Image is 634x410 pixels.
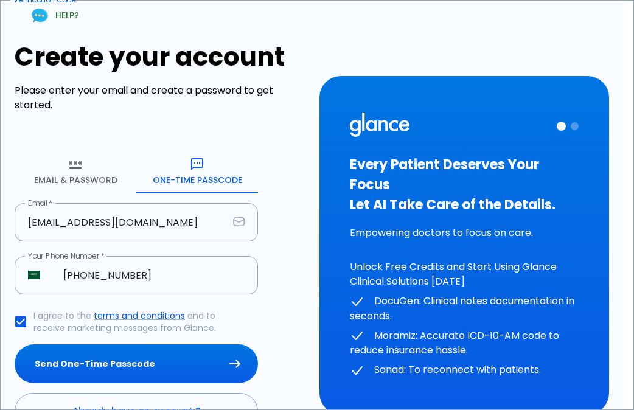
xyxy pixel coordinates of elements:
button: Send One-Time Passcode [15,344,258,384]
p: Empowering doctors to focus on care. [350,226,579,240]
p: Sanad: To reconnect with patients. [350,363,579,378]
button: Select country [23,264,45,286]
p: DocuGen: Clinical notes documentation in seconds. [350,294,579,324]
a: terms and conditions [94,310,185,322]
h3: Every Patient Deserves Your Focus Let AI Take Care of the Details. [350,155,579,215]
button: Email & Password [15,150,136,193]
button: One-Time Passcode [136,150,258,193]
h1: Create your account [15,42,305,72]
p: Unlock Free Credits and Start Using Glance Clinical Solutions [DATE] [350,260,579,289]
p: I agree to the and to receive marketing messages from Glance. [33,310,248,334]
img: Chat Support [29,5,51,26]
input: your.email@example.com [15,203,228,241]
img: unknown [28,271,40,279]
p: Moramiz: Accurate ICD-10-AM code to reduce insurance hassle. [350,328,579,358]
p: Please enter your email and create a password to get started. [15,83,305,113]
